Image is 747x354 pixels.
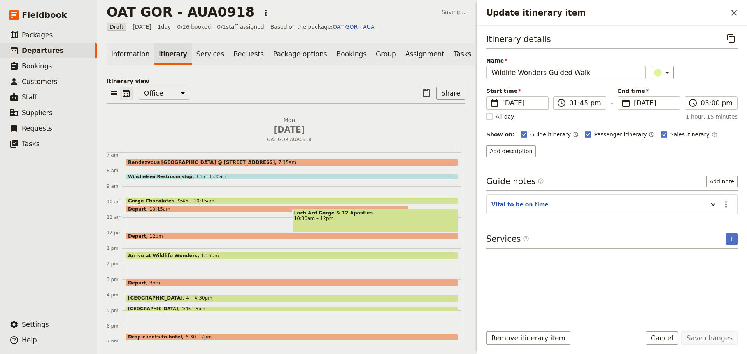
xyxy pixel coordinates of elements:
span: Drop clients to hotel [128,334,186,340]
span: Name [486,57,646,65]
span: [DATE] [634,98,675,108]
div: 6 pm [107,323,126,329]
div: 7 pm [107,338,126,345]
h3: Itinerary details [486,33,551,45]
button: Vital to be on time [491,201,549,208]
span: [GEOGRAPHIC_DATA] [128,295,186,301]
a: Tasks [449,43,476,65]
div: 5 pm [107,307,126,314]
span: Winchelsea Restroom stop [128,174,195,179]
span: Based on the package: [270,23,375,31]
a: Services [192,43,229,65]
button: Actions [259,6,272,19]
button: Share [436,87,465,100]
span: [DATE] [129,124,449,136]
h3: Services [486,233,529,245]
span: 3pm [149,280,160,285]
span: Depart [128,234,149,239]
h1: OAT GOR - AUA0918 [107,4,254,20]
div: 11 am [107,214,126,220]
span: Gorge Chocolates [128,198,178,204]
span: 10:15am [149,206,170,211]
span: - [611,98,613,110]
span: Sales itinerary [670,131,710,138]
button: Actions [719,198,733,211]
button: Time not shown on sales itinerary [711,130,717,139]
span: [GEOGRAPHIC_DATA] [128,307,181,311]
div: 12 pm [107,230,126,236]
span: Fieldbook [22,9,67,21]
button: Copy itinerary item [724,32,738,45]
span: ​ [538,178,544,187]
span: ​ [490,98,499,108]
span: Depart [128,206,149,211]
span: 0 / 1 staff assigned [217,23,264,31]
span: Rendezvous [GEOGRAPHIC_DATA] @ [STREET_ADDRESS] [128,160,278,165]
span: 6:30 – 7pm [186,334,212,340]
span: 9:45 – 10:15am [178,198,214,204]
span: ​ [688,98,698,108]
div: 4 pm [107,292,126,298]
div: Depart10:15am [126,205,408,213]
span: Guide itinerary [530,131,571,138]
div: Show on: [486,131,515,138]
span: Loch Ard Gorge & 12 Apostles [294,210,456,216]
div: Winchelsea Restroom stop8:15 – 8:30am [126,174,458,180]
span: 1:15pm [201,253,219,258]
span: Help [22,336,37,344]
button: Save changes [681,331,738,345]
span: ​ [523,235,529,245]
span: Departures [22,47,64,54]
div: Depart3pm [126,279,458,286]
button: ​ [651,66,674,79]
span: 8:15 – 8:30am [195,174,226,179]
div: 1 pm [107,245,126,251]
span: Packages [22,31,53,39]
div: 2 pm [107,261,126,267]
a: Assignment [401,43,449,65]
span: ​ [523,235,529,242]
span: Start time [486,87,549,95]
span: Draft [107,23,126,31]
div: [GEOGRAPHIC_DATA]4:45 – 5pm [126,306,458,312]
input: ​ [701,98,733,108]
span: Tasks [22,140,40,148]
input: ​ [569,98,601,108]
a: Package options [268,43,331,65]
span: 7:15am [278,160,296,165]
a: OAT GOR - AUA [333,24,374,30]
h3: Guide notes [486,176,544,187]
span: 12pm [149,234,163,239]
button: Remove itinerary item [486,331,570,345]
span: Staff [22,93,37,101]
a: Group [371,43,401,65]
span: 4:45 – 5pm [181,307,205,311]
span: Arrive at Wildlife Wonders [128,253,201,258]
div: Saving... [442,8,465,16]
span: [DATE] [502,98,544,108]
button: Calendar view [120,87,133,100]
div: 8 am [107,167,126,174]
button: Close drawer [728,6,741,19]
input: Name [486,66,646,79]
span: [DATE] [133,23,151,31]
span: 1 hour, 15 minutes [686,113,738,120]
span: All day [496,113,514,120]
span: ​ [557,98,566,108]
span: Depart [128,280,149,285]
span: OAT GOR AUA0918 [126,136,452,143]
p: Itinerary view [107,77,465,85]
span: Customers [22,78,57,85]
span: 0/16 booked [177,23,211,31]
button: Add service inclusion [726,233,738,245]
span: Suppliers [22,109,53,117]
span: Passenger itinerary [594,131,647,138]
button: Time shown on passenger itinerary [649,130,655,139]
button: Add note [706,176,738,187]
button: Paste itinerary item [420,87,433,100]
div: 3 pm [107,276,126,283]
span: 10:30am – 12pm [294,216,456,221]
button: Add description [486,145,536,157]
a: Bookings [332,43,371,65]
h2: Mon [129,116,449,136]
